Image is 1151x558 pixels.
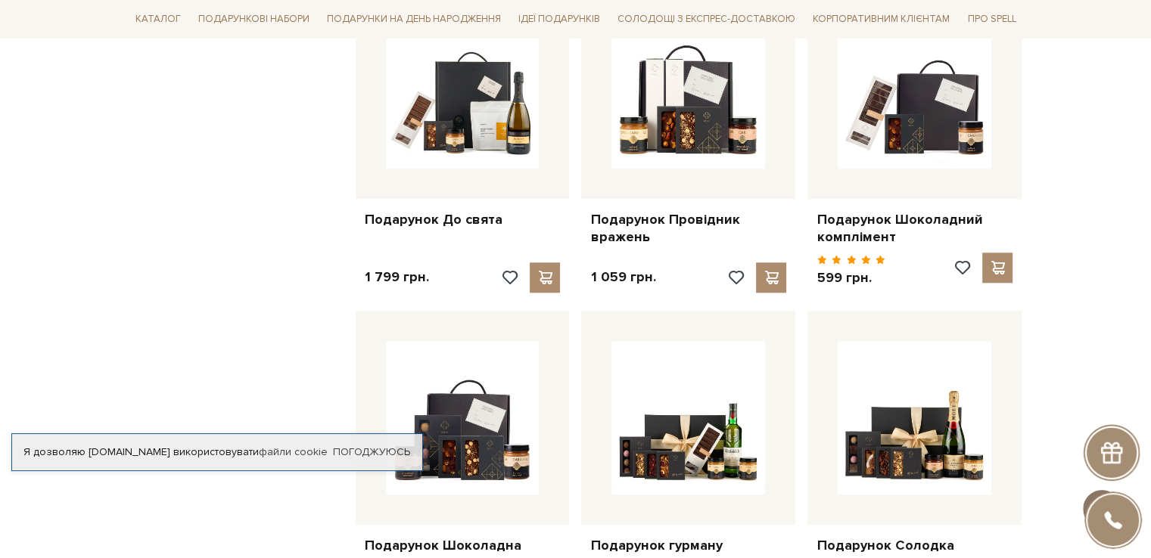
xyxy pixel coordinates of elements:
[12,445,422,459] div: Я дозволяю [DOMAIN_NAME] використовувати
[590,211,786,246] a: Подарунок Провідник вражень
[611,6,801,32] a: Солодощі з експрес-доставкою
[817,269,885,287] p: 599 грн.
[192,8,316,31] span: Подарункові набори
[590,537,786,554] a: Подарунок гурману
[129,8,187,31] span: Каталог
[365,211,561,228] a: Подарунок До свята
[321,8,507,31] span: Подарунки на День народження
[961,8,1022,31] span: Про Spell
[590,268,655,286] p: 1 059 грн.
[807,6,956,32] a: Корпоративним клієнтам
[259,445,328,458] a: файли cookie
[333,445,410,459] a: Погоджуюсь
[817,211,1013,246] a: Подарунок Шоколадний комплімент
[512,8,606,31] span: Ідеї подарунків
[365,268,429,286] p: 1 799 грн.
